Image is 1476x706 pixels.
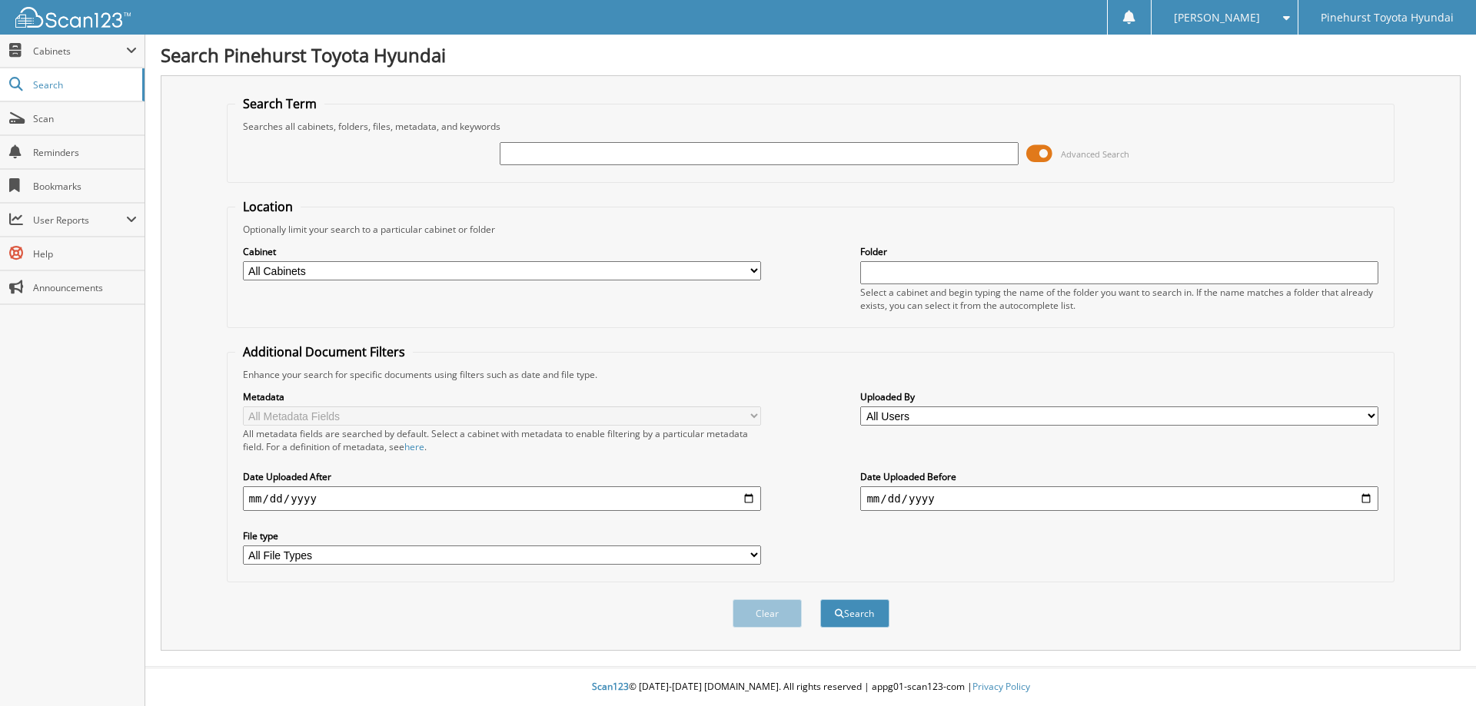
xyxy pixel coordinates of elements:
[33,78,135,91] span: Search
[243,486,761,511] input: start
[33,146,137,159] span: Reminders
[235,343,413,360] legend: Additional Document Filters
[972,680,1030,693] a: Privacy Policy
[243,470,761,483] label: Date Uploaded After
[235,120,1387,133] div: Searches all cabinets, folders, files, metadata, and keywords
[235,368,1387,381] div: Enhance your search for specific documents using filters such as date and file type.
[33,45,126,58] span: Cabinets
[1061,148,1129,160] span: Advanced Search
[592,680,629,693] span: Scan123
[33,281,137,294] span: Announcements
[235,95,324,112] legend: Search Term
[860,470,1378,483] label: Date Uploaded Before
[243,390,761,403] label: Metadata
[733,599,802,628] button: Clear
[243,245,761,258] label: Cabinet
[235,198,301,215] legend: Location
[1174,13,1260,22] span: [PERSON_NAME]
[860,245,1378,258] label: Folder
[860,486,1378,511] input: end
[15,7,131,28] img: scan123-logo-white.svg
[161,42,1461,68] h1: Search Pinehurst Toyota Hyundai
[243,427,761,453] div: All metadata fields are searched by default. Select a cabinet with metadata to enable filtering b...
[860,390,1378,403] label: Uploaded By
[235,223,1387,236] div: Optionally limit your search to a particular cabinet or folder
[33,180,137,193] span: Bookmarks
[33,112,137,125] span: Scan
[820,599,889,628] button: Search
[33,247,137,260] span: Help
[860,286,1378,312] div: Select a cabinet and begin typing the name of the folder you want to search in. If the name match...
[33,214,126,227] span: User Reports
[404,440,424,453] a: here
[145,668,1476,706] div: © [DATE]-[DATE] [DOMAIN_NAME]. All rights reserved | appg01-scan123-com |
[1321,13,1454,22] span: Pinehurst Toyota Hyundai
[243,529,761,542] label: File type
